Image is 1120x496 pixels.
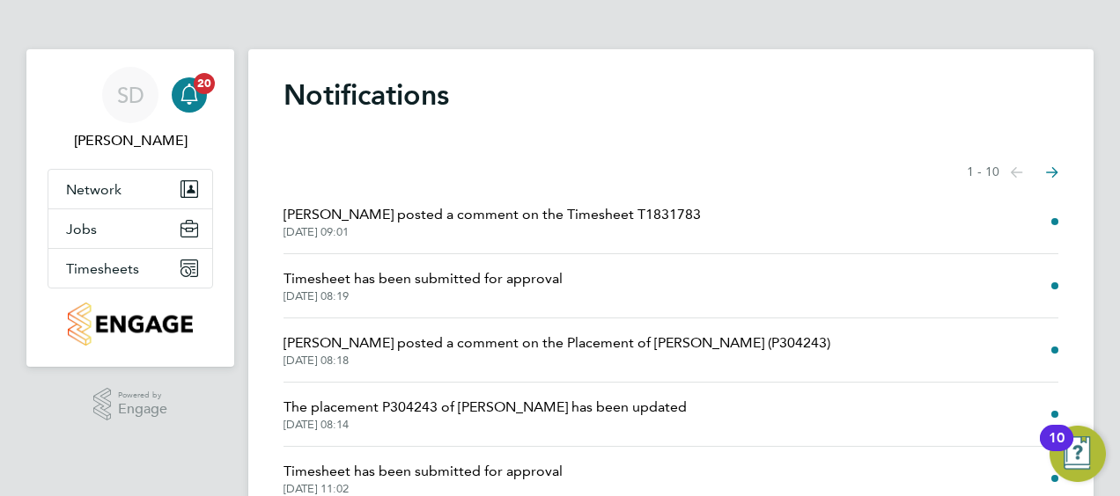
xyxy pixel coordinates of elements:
span: Engage [118,402,167,417]
span: Timesheets [66,260,139,277]
nav: Main navigation [26,49,234,367]
button: Jobs [48,209,212,248]
span: 20 [194,73,215,94]
a: Timesheet has been submitted for approval[DATE] 11:02 [284,461,563,496]
span: [DATE] 08:18 [284,354,830,368]
h1: Notifications [284,77,1058,113]
span: Network [66,181,122,198]
span: The placement P304243 of [PERSON_NAME] has been updated [284,397,687,418]
span: Jobs [66,221,97,237]
span: [DATE] 08:19 [284,289,563,303]
a: Go to home page [48,303,213,346]
span: Timesheet has been submitted for approval [284,268,563,289]
span: 1 - 10 [967,164,999,181]
span: Simon Dodd [48,130,213,151]
span: [DATE] 09:01 [284,225,701,239]
a: The placement P304243 of [PERSON_NAME] has been updated[DATE] 08:14 [284,397,687,432]
span: Powered by [118,388,167,403]
a: SD[PERSON_NAME] [48,67,213,151]
span: [PERSON_NAME] posted a comment on the Placement of [PERSON_NAME] (P304243) [284,332,830,354]
button: Timesheets [48,249,212,288]
a: Timesheet has been submitted for approval[DATE] 08:19 [284,268,563,303]
a: [PERSON_NAME] posted a comment on the Timesheet T1831783[DATE] 09:01 [284,204,701,239]
span: [PERSON_NAME] posted a comment on the Timesheet T1831783 [284,204,701,225]
a: Powered byEngage [93,388,168,421]
nav: Select page of notifications list [967,155,1058,190]
img: countryside-properties-logo-retina.png [68,303,192,346]
a: 20 [172,67,207,123]
button: Network [48,170,212,208]
span: [DATE] 08:14 [284,418,687,432]
a: [PERSON_NAME] posted a comment on the Placement of [PERSON_NAME] (P304243)[DATE] 08:18 [284,332,830,368]
button: Open Resource Center, 10 new notifications [1050,426,1106,482]
div: 10 [1049,438,1065,461]
span: SD [117,84,144,106]
span: Timesheet has been submitted for approval [284,461,563,482]
span: [DATE] 11:02 [284,482,563,496]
